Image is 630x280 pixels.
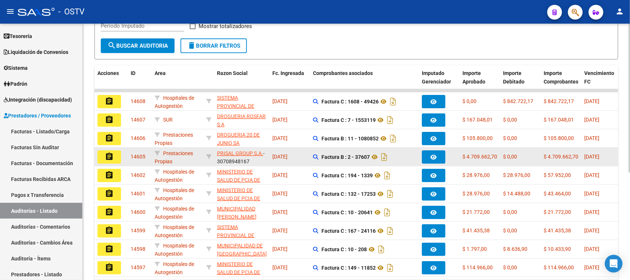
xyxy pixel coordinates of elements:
[97,70,119,76] span: Acciones
[131,70,135,76] span: ID
[58,4,85,20] span: - OSTV
[105,208,114,216] mat-icon: assignment
[128,65,152,98] datatable-header-cell: ID
[217,186,266,202] div: - 30626983398
[459,65,500,98] datatable-header-cell: Importe Aprobado
[385,262,395,274] i: Descargar documento
[101,38,175,53] button: Buscar Auditoria
[105,115,114,124] mat-icon: assignment
[214,65,269,98] datatable-header-cell: Razon Social
[584,98,599,104] span: [DATE]
[503,154,517,160] span: $ 0,00
[105,134,114,143] mat-icon: assignment
[321,228,376,234] strong: Factura C : 167 - 24116
[4,48,68,56] span: Liquidación de Convenios
[382,170,392,181] i: Descargar documento
[385,188,395,200] i: Descargar documento
[94,65,128,98] datatable-header-cell: Acciones
[272,172,288,178] span: [DATE]
[105,226,114,235] mat-icon: assignment
[605,255,623,273] div: Open Intercom Messenger
[462,172,490,178] span: $ 28.976,00
[541,65,581,98] datatable-header-cell: Importe Comprobantes
[4,80,27,88] span: Padrón
[180,38,247,53] button: Borrar Filtros
[321,265,376,271] strong: Factura C : 149 - 11852
[503,117,517,123] span: $ 0,00
[462,246,487,252] span: $ 1.797,00
[462,154,497,160] span: $ 4.709.662,70
[131,135,145,141] span: 14606
[321,154,370,160] strong: Factura B : 2 - 37607
[462,70,485,85] span: Importe Aprobado
[584,228,599,233] span: [DATE]
[584,191,599,197] span: [DATE]
[217,150,263,156] span: PRISAL GROUP S.A.
[544,264,574,270] span: $ 114.966,00
[321,209,373,215] strong: Factura C : 10 - 20641
[584,135,599,141] span: [DATE]
[272,191,288,197] span: [DATE]
[131,191,145,197] span: 14601
[503,228,517,233] span: $ 0,00
[462,117,493,123] span: $ 167.048,01
[131,246,145,252] span: 14598
[419,65,459,98] datatable-header-cell: Imputado Gerenciador
[107,42,168,49] span: Buscar Auditoria
[272,264,288,270] span: [DATE]
[217,206,267,229] span: MUNICIPALIDAD [PERSON_NAME][GEOGRAPHIC_DATA]
[544,70,578,85] span: Importe Comprobantes
[155,261,194,276] span: Hospitales de Autogestión
[584,246,599,252] span: [DATE]
[155,206,194,220] span: Hospitales de Autogestión
[6,7,15,16] mat-icon: menu
[272,70,304,76] span: Fc. Ingresada
[544,228,571,233] span: $ 41.435,38
[217,187,260,210] span: MINISTERIO DE SALUD DE PCIA DE BSAS
[217,112,266,128] div: - 30698255141
[155,187,194,202] span: Hospitales de Autogestión
[131,98,145,104] span: 14608
[313,70,373,76] span: Comprobantes asociados
[503,70,524,85] span: Importe Debitado
[272,154,288,160] span: [DATE]
[155,224,194,239] span: Hospitales de Autogestión
[4,96,72,104] span: Integración (discapacidad)
[187,42,240,49] span: Borrar Filtros
[388,133,398,144] i: Descargar documento
[503,264,517,270] span: $ 0,00
[584,70,614,85] span: Vencimiento FC
[217,131,266,146] div: - 30623456796
[272,228,288,233] span: [DATE]
[155,132,193,146] span: Prestaciones Propias
[584,117,599,123] span: [DATE]
[272,246,288,252] span: [DATE]
[321,117,376,123] strong: Factura C : 7 - 1553119
[422,70,451,85] span: Imputado Gerenciador
[4,32,32,40] span: Tesorería
[105,152,114,161] mat-icon: assignment
[217,205,266,220] div: - 30999001935
[217,223,266,239] div: - 30691822849
[217,94,266,109] div: - 30691822849
[217,242,266,257] div: - 34999257560
[155,243,194,257] span: Hospitales de Autogestión
[544,172,571,178] span: $ 57.952,00
[500,65,541,98] datatable-header-cell: Importe Debitado
[217,149,266,165] div: - 30708948167
[462,135,493,141] span: $ 105.800,00
[217,243,267,257] span: MUNICIPALIDAD DE [GEOGRAPHIC_DATA]
[462,191,490,197] span: $ 28.976,00
[503,191,530,197] span: $ 14.488,00
[4,112,71,120] span: Prestadores / Proveedores
[187,41,196,50] mat-icon: delete
[155,95,194,109] span: Hospitales de Autogestión
[269,65,310,98] datatable-header-cell: Fc. Ingresada
[544,154,578,160] span: $ 4.709.662,70
[107,41,116,50] mat-icon: search
[503,135,517,141] span: $ 0,00
[4,64,28,72] span: Sistema
[272,117,288,123] span: [DATE]
[321,99,379,105] strong: Factura C : 1608 - 49426
[462,98,476,104] span: $ 0,00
